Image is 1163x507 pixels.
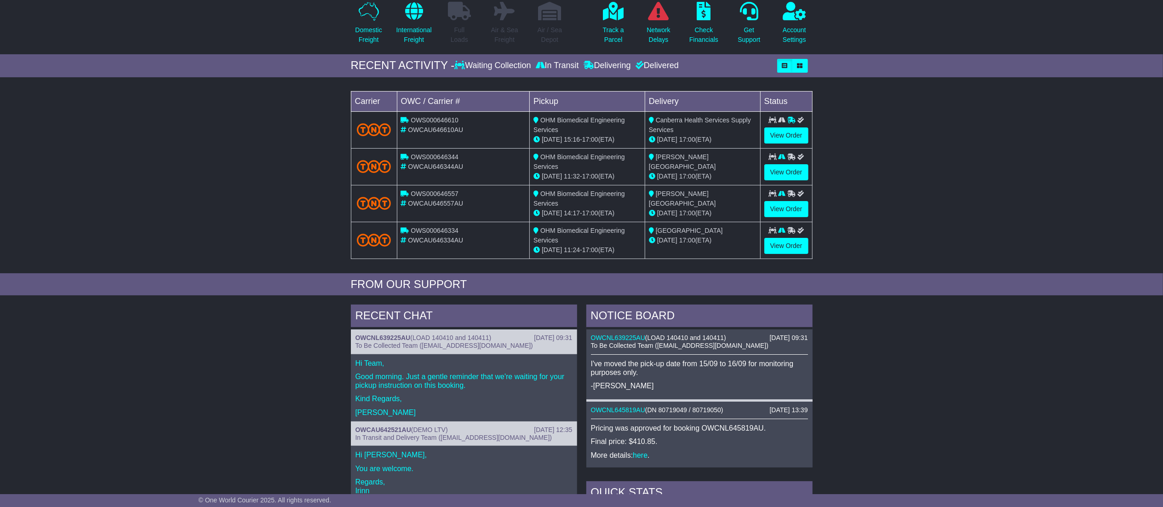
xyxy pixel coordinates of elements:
p: -[PERSON_NAME] [591,381,808,390]
span: OHM Biomedical Engineering Services [533,153,625,170]
a: Track aParcel [602,1,624,50]
span: 17:00 [582,173,598,180]
span: [DATE] [657,209,677,217]
p: Hi Team, [355,359,573,368]
span: 11:24 [564,246,580,253]
p: Track a Parcel [603,25,624,45]
div: (ETA) [649,172,756,181]
div: ( ) [591,406,808,414]
span: [DATE] [657,236,677,244]
span: OHM Biomedical Engineering Services [533,227,625,244]
div: - (ETA) [533,208,641,218]
a: AccountSettings [782,1,807,50]
div: (ETA) [649,135,756,144]
span: [GEOGRAPHIC_DATA] [656,227,723,234]
span: [DATE] [657,136,677,143]
span: OWS000646610 [411,116,458,124]
span: [DATE] [542,173,562,180]
span: Canberra Health Services Supply Services [649,116,751,133]
span: OWCAU646344AU [408,163,463,170]
span: 17:00 [679,173,695,180]
div: ( ) [355,426,573,434]
p: Full Loads [448,25,471,45]
div: RECENT ACTIVITY - [351,59,455,72]
a: InternationalFreight [396,1,432,50]
div: NOTICE BOARD [586,305,813,329]
td: OWC / Carrier # [397,91,530,111]
div: (ETA) [649,208,756,218]
span: © One World Courier 2025. All rights reserved. [199,496,332,504]
div: FROM OUR SUPPORT [351,278,813,291]
span: To Be Collected Team ([EMAIL_ADDRESS][DOMAIN_NAME]) [355,342,533,349]
img: TNT_Domestic.png [357,234,391,246]
a: here [633,451,647,459]
a: CheckFinancials [689,1,719,50]
p: You are welcome. [355,464,573,473]
span: In Transit and Delivery Team ([EMAIL_ADDRESS][DOMAIN_NAME]) [355,434,552,441]
span: OWCAU646557AU [408,200,463,207]
p: Final price: $410.85. [591,437,808,446]
img: TNT_Domestic.png [357,123,391,136]
span: [DATE] [542,246,562,253]
span: OWS000646344 [411,153,458,161]
span: 14:17 [564,209,580,217]
span: To Be Collected Team ([EMAIL_ADDRESS][DOMAIN_NAME]) [591,342,768,349]
div: Delivered [633,61,679,71]
td: Status [760,91,812,111]
span: LOAD 140410 and 140411 [647,334,724,341]
td: Delivery [645,91,760,111]
span: [PERSON_NAME][GEOGRAPHIC_DATA] [649,190,716,207]
p: I've moved the pick-up date from 15/09 to 16/09 for monitoring purposes only. [591,359,808,377]
span: OHM Biomedical Engineering Services [533,190,625,207]
span: OWS000646557 [411,190,458,197]
div: Delivering [581,61,633,71]
span: OWS000646334 [411,227,458,234]
span: [PERSON_NAME] [GEOGRAPHIC_DATA] [649,153,716,170]
td: Pickup [530,91,645,111]
div: Quick Stats [586,481,813,506]
span: [DATE] [542,209,562,217]
span: 17:00 [679,136,695,143]
span: 17:00 [679,209,695,217]
span: [DATE] [657,173,677,180]
a: View Order [764,238,808,254]
td: Carrier [351,91,397,111]
p: Regards, Irinn [355,478,573,495]
span: OWCAU646334AU [408,236,463,244]
span: 17:00 [582,246,598,253]
p: [PERSON_NAME] [355,408,573,417]
p: Get Support [738,25,760,45]
p: Air & Sea Freight [491,25,518,45]
div: - (ETA) [533,245,641,255]
span: 17:00 [582,136,598,143]
img: TNT_Domestic.png [357,160,391,173]
span: 17:00 [582,209,598,217]
a: DomesticFreight [355,1,382,50]
div: - (ETA) [533,135,641,144]
p: Hi [PERSON_NAME], [355,450,573,459]
div: ( ) [355,334,573,342]
span: [DATE] [542,136,562,143]
span: LOAD 140410 and 140411 [412,334,489,341]
div: - (ETA) [533,172,641,181]
div: In Transit [533,61,581,71]
span: DN 80719049 / 80719050 [647,406,721,414]
a: View Order [764,127,808,144]
div: [DATE] 13:39 [769,406,808,414]
div: ( ) [591,334,808,342]
p: Pricing was approved for booking OWCNL645819AU. [591,424,808,432]
div: Waiting Collection [454,61,533,71]
div: [DATE] 09:31 [534,334,572,342]
a: OWCNL639225AU [591,334,645,341]
p: More details: . [591,451,808,460]
span: OWCAU646610AU [408,126,463,133]
p: Network Delays [647,25,670,45]
span: OHM Biomedical Engineering Services [533,116,625,133]
img: TNT_Domestic.png [357,197,391,209]
div: RECENT CHAT [351,305,577,329]
span: 17:00 [679,236,695,244]
p: Good morning. Just a gentle reminder that we're waiting for your pickup instruction on this booking. [355,372,573,390]
a: GetSupport [737,1,761,50]
p: Domestic Freight [355,25,382,45]
p: Check Financials [689,25,718,45]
